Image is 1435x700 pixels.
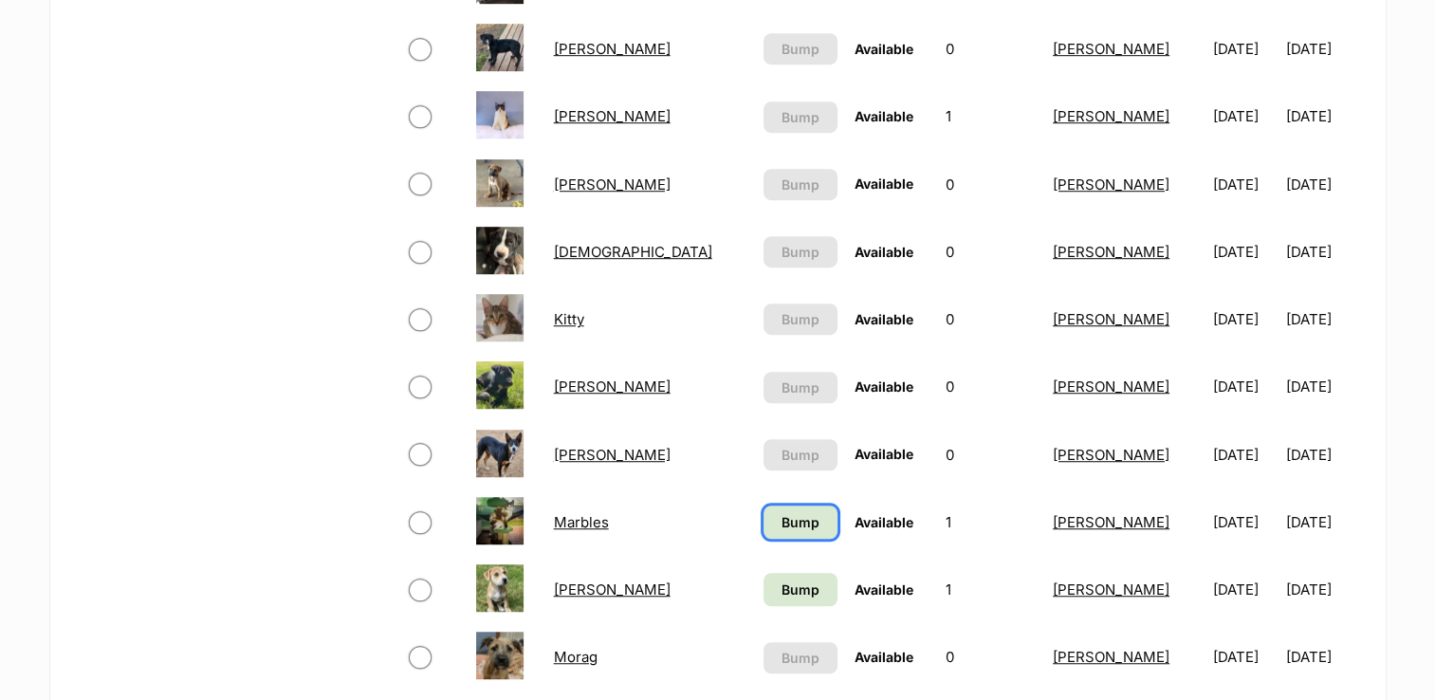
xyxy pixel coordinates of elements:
[1205,624,1284,690] td: [DATE]
[1053,648,1169,666] a: [PERSON_NAME]
[1205,422,1284,488] td: [DATE]
[937,83,1043,149] td: 1
[782,580,819,599] span: Bump
[763,33,837,64] button: Bump
[1286,624,1365,690] td: [DATE]
[1205,557,1284,622] td: [DATE]
[937,152,1043,217] td: 0
[554,648,598,666] a: Morag
[855,175,913,192] span: Available
[937,286,1043,352] td: 0
[1205,489,1284,555] td: [DATE]
[763,642,837,673] button: Bump
[782,445,819,465] span: Bump
[1205,16,1284,82] td: [DATE]
[937,16,1043,82] td: 0
[855,108,913,124] span: Available
[554,378,671,396] a: [PERSON_NAME]
[782,378,819,397] span: Bump
[1053,580,1169,599] a: [PERSON_NAME]
[1286,152,1365,217] td: [DATE]
[554,243,712,261] a: [DEMOGRAPHIC_DATA]
[763,372,837,403] button: Bump
[937,557,1043,622] td: 1
[1053,175,1169,193] a: [PERSON_NAME]
[1053,243,1169,261] a: [PERSON_NAME]
[763,304,837,335] button: Bump
[1053,378,1169,396] a: [PERSON_NAME]
[1286,557,1365,622] td: [DATE]
[937,219,1043,285] td: 0
[1286,354,1365,419] td: [DATE]
[855,378,913,395] span: Available
[1286,83,1365,149] td: [DATE]
[1286,422,1365,488] td: [DATE]
[1053,513,1169,531] a: [PERSON_NAME]
[937,489,1043,555] td: 1
[1205,219,1284,285] td: [DATE]
[1286,16,1365,82] td: [DATE]
[855,649,913,665] span: Available
[1205,286,1284,352] td: [DATE]
[1053,107,1169,125] a: [PERSON_NAME]
[937,354,1043,419] td: 0
[1205,83,1284,149] td: [DATE]
[763,573,837,606] a: Bump
[1053,310,1169,328] a: [PERSON_NAME]
[763,236,837,267] button: Bump
[855,311,913,327] span: Available
[937,422,1043,488] td: 0
[1286,219,1365,285] td: [DATE]
[554,513,609,531] a: Marbles
[1205,152,1284,217] td: [DATE]
[554,175,671,193] a: [PERSON_NAME]
[782,309,819,329] span: Bump
[1053,446,1169,464] a: [PERSON_NAME]
[763,101,837,133] button: Bump
[937,624,1043,690] td: 0
[855,244,913,260] span: Available
[855,581,913,598] span: Available
[1205,354,1284,419] td: [DATE]
[763,439,837,470] button: Bump
[782,107,819,127] span: Bump
[763,506,837,539] a: Bump
[782,175,819,194] span: Bump
[855,446,913,462] span: Available
[554,446,671,464] a: [PERSON_NAME]
[855,514,913,530] span: Available
[763,169,837,200] button: Bump
[554,40,671,58] a: [PERSON_NAME]
[554,310,584,328] a: Kitty
[1053,40,1169,58] a: [PERSON_NAME]
[554,580,671,599] a: [PERSON_NAME]
[782,512,819,532] span: Bump
[1286,489,1365,555] td: [DATE]
[782,648,819,668] span: Bump
[855,41,913,57] span: Available
[554,107,671,125] a: [PERSON_NAME]
[782,242,819,262] span: Bump
[782,39,819,59] span: Bump
[1286,286,1365,352] td: [DATE]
